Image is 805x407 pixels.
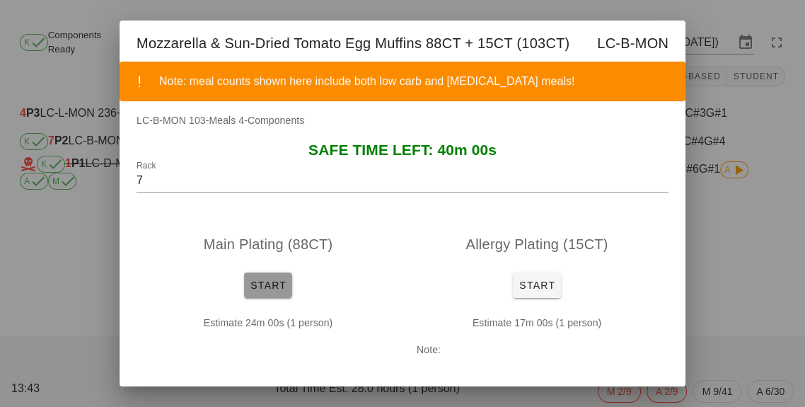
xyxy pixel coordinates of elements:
div: Mozzarella & Sun-Dried Tomato Egg Muffins 88CT + 15CT (103CT) [120,21,685,62]
button: Start [513,273,561,298]
button: Start [244,273,292,298]
p: Estimate 17m 00s (1 person) [417,315,657,331]
span: Start [250,280,286,291]
div: Main Plating (88CT) [137,222,400,267]
p: Note: [417,342,657,357]
span: SAFE TIME LEFT: 40m 00s [308,142,497,158]
label: Rack [137,161,156,171]
span: Start [519,280,555,291]
span: LC-B-MON [597,32,668,55]
div: Note: meal counts shown here include both low carb and [MEDICAL_DATA] meals! [159,73,674,90]
div: Allergy Plating (15CT) [405,222,668,267]
p: Estimate 24m 00s (1 person) [148,315,388,331]
div: LC-B-MON 103-Meals 4-Components [120,113,685,142]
